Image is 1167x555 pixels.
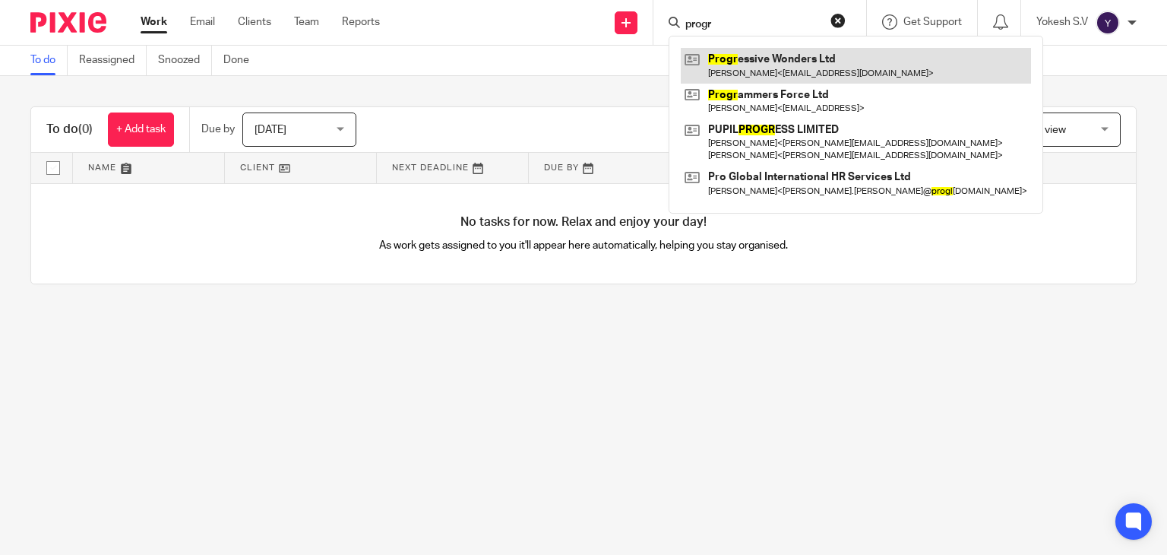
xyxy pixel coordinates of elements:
[255,125,286,135] span: [DATE]
[238,14,271,30] a: Clients
[1096,11,1120,35] img: svg%3E
[78,123,93,135] span: (0)
[108,113,174,147] a: + Add task
[684,18,821,32] input: Search
[342,14,380,30] a: Reports
[903,17,962,27] span: Get Support
[223,46,261,75] a: Done
[158,46,212,75] a: Snoozed
[294,14,319,30] a: Team
[1036,14,1088,30] p: Yokesh S.V
[79,46,147,75] a: Reassigned
[30,46,68,75] a: To do
[46,122,93,138] h1: To do
[201,122,235,137] p: Due by
[308,238,860,253] p: As work gets assigned to you it'll appear here automatically, helping you stay organised.
[190,14,215,30] a: Email
[141,14,167,30] a: Work
[830,13,846,28] button: Clear
[31,214,1136,230] h4: No tasks for now. Relax and enjoy your day!
[30,12,106,33] img: Pixie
